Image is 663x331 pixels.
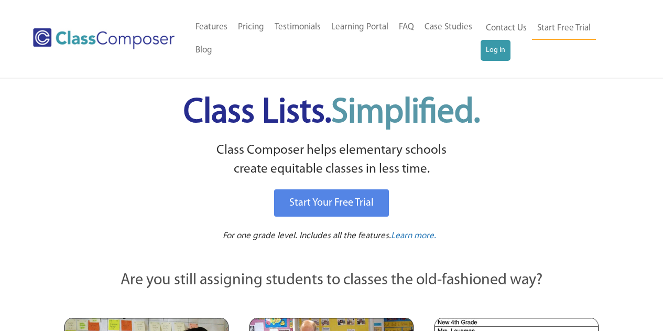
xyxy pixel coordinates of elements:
a: Case Studies [419,16,477,39]
p: Class Composer helps elementary schools create equitable classes in less time. [63,141,601,179]
a: Pricing [233,16,269,39]
img: Class Composer [33,28,175,49]
span: Learn more. [391,231,436,240]
span: Class Lists. [183,96,480,130]
a: Testimonials [269,16,326,39]
a: Blog [190,39,218,62]
a: Learning Portal [326,16,394,39]
span: For one grade level. Includes all the features. [223,231,391,240]
nav: Header Menu [481,17,622,61]
a: Log In [481,40,510,61]
a: FAQ [394,16,419,39]
a: Start Your Free Trial [274,189,389,217]
span: Start Your Free Trial [289,198,374,208]
nav: Header Menu [190,16,481,62]
a: Contact Us [481,17,532,40]
p: Are you still assigning students to classes the old-fashioned way? [64,269,599,292]
a: Start Free Trial [532,17,596,40]
a: Features [190,16,233,39]
span: Simplified. [331,96,480,130]
a: Learn more. [391,230,436,243]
